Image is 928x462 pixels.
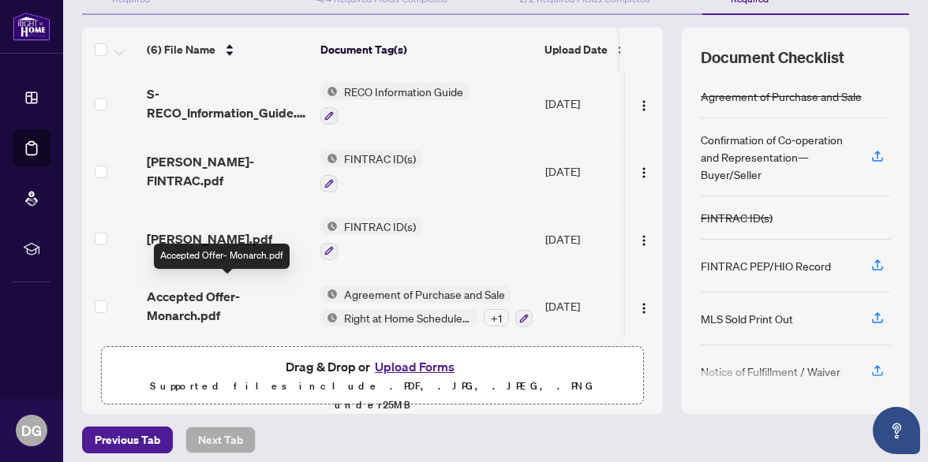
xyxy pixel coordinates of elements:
div: MLS Sold Print Out [701,310,793,327]
button: Status IconAgreement of Purchase and SaleStatus IconRight at Home Schedule B+1 [320,285,533,328]
th: Upload Date [538,28,649,72]
div: + 1 [484,309,509,326]
img: Status Icon [320,150,338,167]
span: Document Checklist [701,47,844,69]
button: Status IconFINTRAC ID(s) [320,150,422,192]
span: Drag & Drop orUpload FormsSupported files include .PDF, .JPG, .JPEG, .PNG under25MB [102,347,643,424]
img: Logo [638,99,650,112]
img: Status Icon [320,218,338,235]
span: [PERSON_NAME].pdf [147,229,272,248]
td: [DATE] [539,70,649,138]
div: FINTRAC ID(s) [701,209,773,226]
span: Upload Date [544,41,608,58]
div: Notice of Fulfillment / Waiver [701,363,840,380]
img: Status Icon [320,83,338,100]
span: Drag & Drop or [286,356,459,377]
button: Logo [631,293,657,319]
td: [DATE] [539,137,649,205]
button: Status IconFINTRAC ID(s) [320,218,422,260]
span: Agreement of Purchase and Sale [338,285,511,303]
span: [PERSON_NAME]-FINTRAC.pdf [147,152,308,190]
button: Next Tab [185,427,256,453]
span: FINTRAC ID(s) [338,150,422,167]
span: Right at Home Schedule B [338,309,477,326]
button: Logo [631,158,657,184]
button: Upload Forms [370,356,459,377]
span: DG [21,419,42,442]
img: logo [13,12,51,41]
button: Status IconRECO Information Guide [320,83,470,125]
div: Accepted Offer- Monarch.pdf [154,244,290,269]
button: Logo [631,91,657,116]
img: Logo [638,302,650,315]
td: [DATE] [539,205,649,273]
th: Document Tag(s) [314,28,538,72]
div: Confirmation of Co-operation and Representation—Buyer/Seller [701,131,852,183]
span: Accepted Offer- Monarch.pdf [147,287,308,325]
span: RECO Information Guide [338,83,470,100]
p: Supported files include .PDF, .JPG, .JPEG, .PNG under 25 MB [111,377,634,415]
div: Agreement of Purchase and Sale [701,88,862,105]
img: Logo [638,234,650,247]
span: Previous Tab [95,427,160,453]
span: FINTRAC ID(s) [338,218,422,235]
button: Previous Tab [82,427,173,453]
span: S-RECO_Information_Guide.pdf [147,84,308,122]
th: (6) File Name [140,28,314,72]
div: FINTRAC PEP/HIO Record [701,257,831,274]
span: (6) File Name [147,41,215,58]
button: Open asap [873,407,920,454]
td: [DATE] [539,273,649,341]
img: Status Icon [320,285,338,303]
button: Logo [631,226,657,251]
img: Logo [638,166,650,179]
img: Status Icon [320,309,338,326]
